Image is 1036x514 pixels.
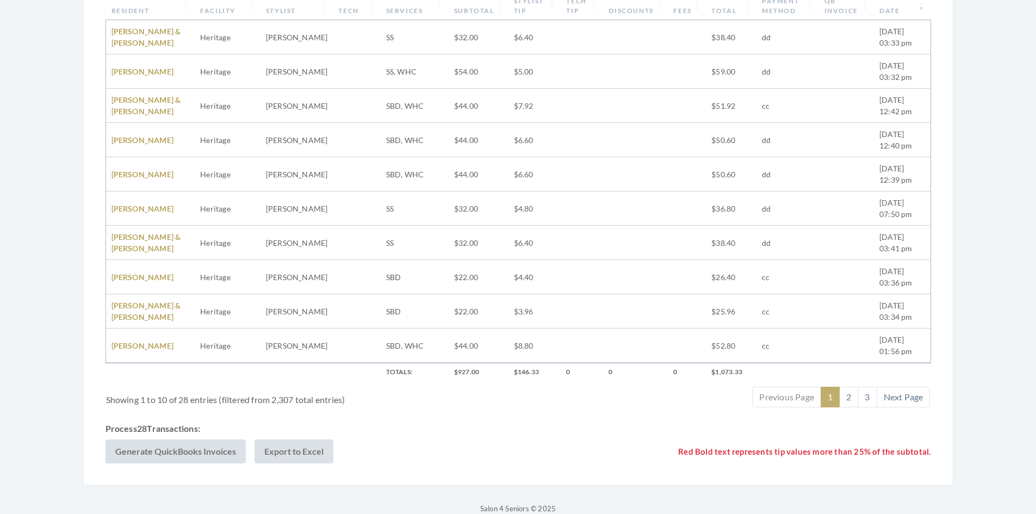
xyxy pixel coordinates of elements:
td: $22.00 [449,294,508,329]
td: [PERSON_NAME] [260,191,333,226]
td: cc [756,260,819,294]
button: Generate QuickBooks Invoices [106,439,246,463]
td: $44.00 [449,123,508,157]
td: $8.80 [508,329,561,363]
td: $38.40 [706,20,756,54]
td: [PERSON_NAME] [260,294,333,329]
td: [PERSON_NAME] [260,54,333,89]
td: cc [756,329,819,363]
td: $36.80 [706,191,756,226]
td: SS [381,191,449,226]
td: [DATE] 12:40 pm [874,123,930,157]
a: [PERSON_NAME] [111,135,174,145]
td: cc [756,294,819,329]
td: [DATE] 12:42 pm [874,89,930,123]
td: Heritage [195,157,260,191]
td: Heritage [195,89,260,123]
td: [PERSON_NAME] [260,260,333,294]
td: $44.00 [449,89,508,123]
td: $32.00 [449,226,508,260]
td: SS, WHC [381,54,449,89]
a: [PERSON_NAME] [111,341,174,350]
strong: Totals: [386,368,412,376]
td: dd [756,226,819,260]
td: $54.00 [449,54,508,89]
td: [PERSON_NAME] [260,89,333,123]
td: [PERSON_NAME] [260,329,333,363]
a: Next Page [877,387,930,407]
td: $5.00 [508,54,561,89]
div: Showing 1 to 10 of 28 entries (filtered from 2,307 total entries) [106,386,450,406]
th: 0 [603,363,668,381]
td: Heritage [195,20,260,54]
a: [PERSON_NAME] & [PERSON_NAME] [111,27,181,47]
td: Heritage [195,329,260,363]
th: $927.00 [449,363,508,381]
th: 0 [561,363,603,381]
td: $44.00 [449,157,508,191]
a: 2 [839,387,858,407]
td: [DATE] 03:41 pm [874,226,930,260]
td: SBD [381,260,449,294]
td: dd [756,157,819,191]
td: SS [381,20,449,54]
button: Export to Excel [255,439,333,463]
td: [PERSON_NAME] [260,20,333,54]
td: $6.40 [508,20,561,54]
td: SBD [381,294,449,329]
td: [DATE] 03:34 pm [874,294,930,329]
span: Red Bold text represents tip values more than 25% of the subtotal. [678,445,930,458]
td: $50.60 [706,123,756,157]
td: SBD, WHC [381,123,449,157]
td: Heritage [195,294,260,329]
td: $6.40 [508,226,561,260]
th: $146.33 [508,363,561,381]
td: SBD, WHC [381,329,449,363]
td: $6.60 [508,123,561,157]
td: cc [756,89,819,123]
td: [DATE] 03:36 pm [874,260,930,294]
td: $7.92 [508,89,561,123]
td: $6.60 [508,157,561,191]
a: [PERSON_NAME] & [PERSON_NAME] [111,95,181,116]
td: [DATE] 01:56 pm [874,329,930,363]
td: $44.00 [449,329,508,363]
td: $22.00 [449,260,508,294]
td: Heritage [195,54,260,89]
td: SBD, WHC [381,157,449,191]
td: [DATE] 12:39 pm [874,157,930,191]
td: [PERSON_NAME] [260,226,333,260]
td: [DATE] 03:33 pm [874,20,930,54]
a: [PERSON_NAME] [111,204,174,213]
a: [PERSON_NAME] & [PERSON_NAME] [111,301,181,321]
td: $4.80 [508,191,561,226]
td: $25.96 [706,294,756,329]
td: dd [756,54,819,89]
td: $26.40 [706,260,756,294]
td: dd [756,20,819,54]
a: [PERSON_NAME] [111,170,174,179]
td: $32.00 [449,191,508,226]
a: [PERSON_NAME] [111,273,174,282]
td: $59.00 [706,54,756,89]
td: $38.40 [706,226,756,260]
td: $4.40 [508,260,561,294]
td: Heritage [195,260,260,294]
td: $51.92 [706,89,756,123]
td: Heritage [195,123,260,157]
td: Heritage [195,226,260,260]
th: 0 [668,363,706,381]
a: [PERSON_NAME] [111,67,174,76]
td: [PERSON_NAME] [260,157,333,191]
td: Heritage [195,191,260,226]
td: $50.60 [706,157,756,191]
td: $3.96 [508,294,561,329]
td: $32.00 [449,20,508,54]
td: [PERSON_NAME] [260,123,333,157]
a: 3 [858,387,877,407]
td: dd [756,123,819,157]
td: [DATE] 07:50 pm [874,191,930,226]
th: $1,073.33 [706,363,756,381]
td: $52.80 [706,329,756,363]
a: 1 [821,387,840,407]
